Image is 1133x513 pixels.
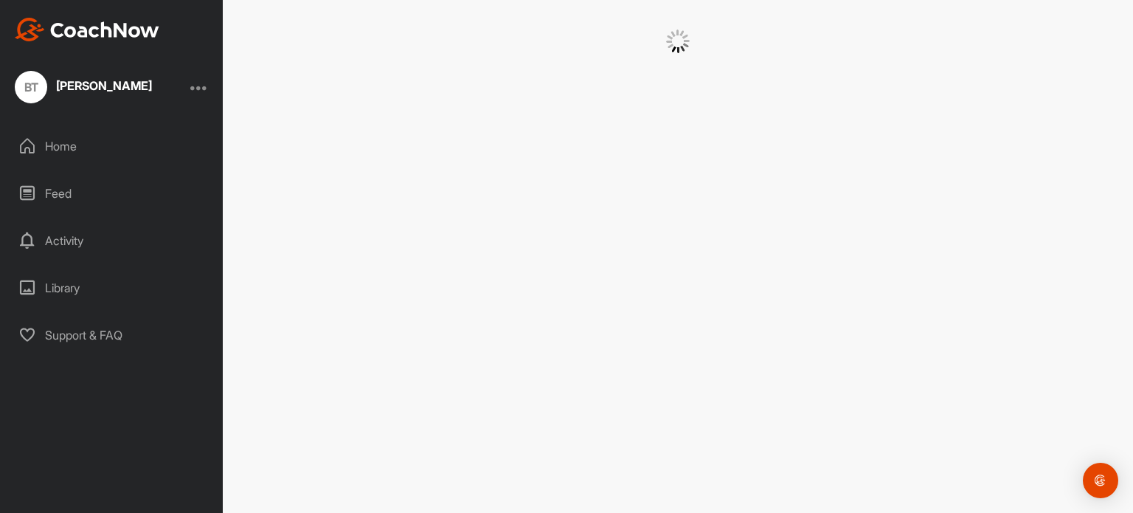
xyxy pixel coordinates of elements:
div: Support & FAQ [8,317,216,354]
div: BT [15,71,47,103]
div: Open Intercom Messenger [1083,463,1118,498]
img: G6gVgL6ErOh57ABN0eRmCEwV0I4iEi4d8EwaPGI0tHgoAbU4EAHFLEQAh+QQFCgALACwIAA4AGAASAAAEbHDJSesaOCdk+8xg... [666,30,690,53]
div: Feed [8,175,216,212]
img: CoachNow [15,18,159,41]
div: Home [8,128,216,165]
div: [PERSON_NAME] [56,80,152,92]
div: Activity [8,222,216,259]
div: Library [8,269,216,306]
